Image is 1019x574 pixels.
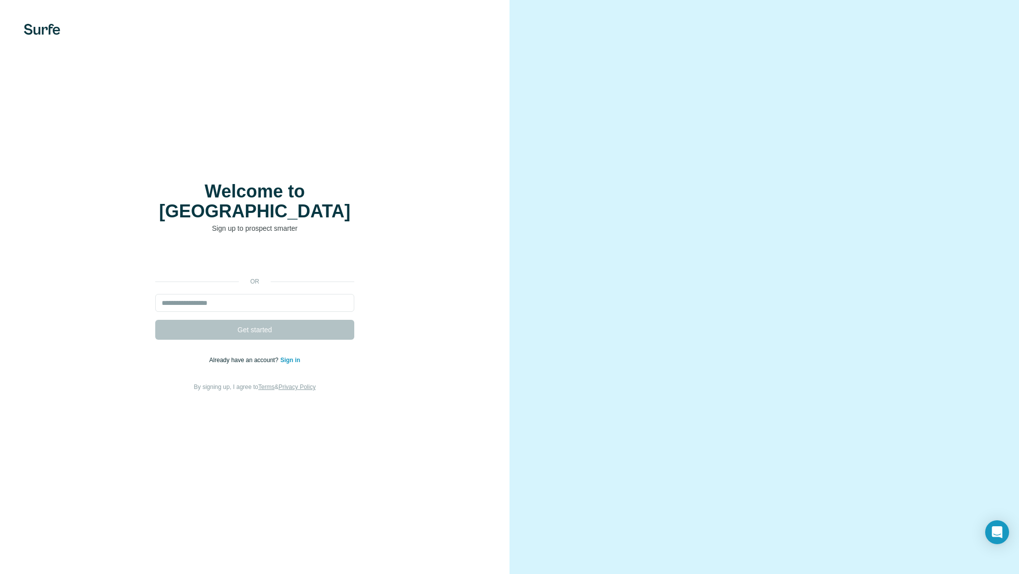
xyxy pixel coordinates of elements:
a: Sign in [280,357,300,364]
iframe: Przycisk Zaloguj się przez Google [150,248,359,270]
span: By signing up, I agree to & [194,383,316,390]
h1: Welcome to [GEOGRAPHIC_DATA] [155,182,354,221]
a: Privacy Policy [279,383,316,390]
div: Open Intercom Messenger [985,520,1009,544]
p: or [239,277,271,286]
span: Already have an account? [209,357,281,364]
p: Sign up to prospect smarter [155,223,354,233]
a: Terms [258,383,275,390]
img: Surfe's logo [24,24,60,35]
